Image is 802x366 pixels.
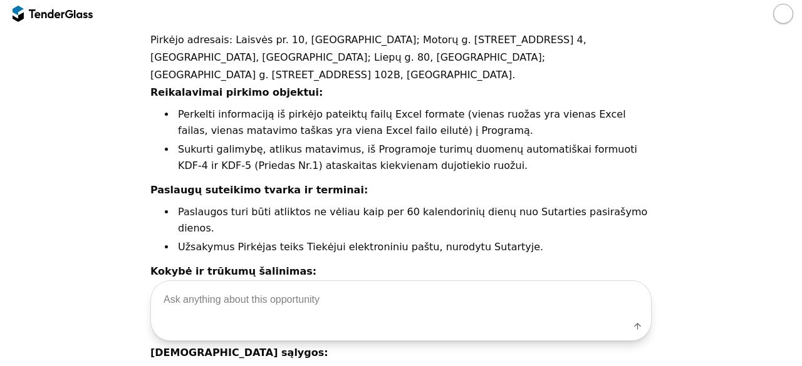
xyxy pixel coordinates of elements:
p: Paslaugos gali būti teikiamos Tiekėjo patalpose arba Pirkėjo adresais: Laisvės pr. 10, [GEOGRAPHI... [150,14,652,84]
li: Perkelti informaciją iš pirkėjo pateiktų failų Excel formate (vienas ruožas yra vienas Excel fail... [175,106,652,139]
strong: Sutartinių įsipareigojimų vykdymo vieta: [150,16,381,28]
li: Paslaugos turi būti atliktos ne vėliau kaip per 60 kalendorinių dienų nuo Sutarties pasirašymo di... [175,204,652,236]
li: Užsakymus Pirkėjas teiks Tiekėjui elektroniniu paštu, nurodytu Sutartyje. [175,239,652,255]
strong: Reikalavimai pirkimo objektui: [150,86,323,98]
li: Sukurti galimybę, atlikus matavimus, iš Programoje turimų duomenų automatiškai formuoti KDF-4 ir ... [175,141,652,174]
strong: Paslaugų suteikimo tvarka ir terminai: [150,184,368,196]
